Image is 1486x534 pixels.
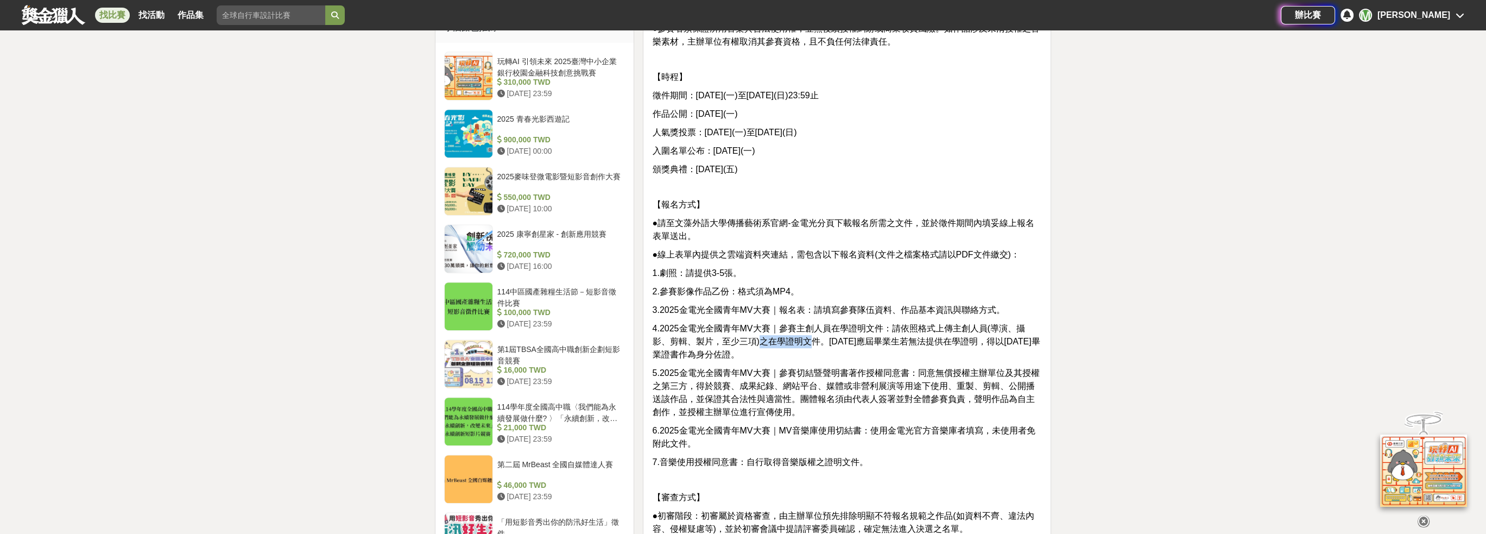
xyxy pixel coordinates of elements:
div: [DATE] 10:00 [497,203,621,215]
a: 找比賽 [95,8,130,23]
div: 720,000 TWD [497,249,621,261]
div: 第二屆 MrBeast 全國自媒體達人賽 [497,459,621,480]
span: 頒獎典禮：[DATE](五) [652,165,737,174]
div: [DATE] 23:59 [497,434,621,445]
span: 4.2025金電光全國青年MV大賽｜參賽主創人員在學證明文件：請依照格式上傳主創人員(導演、攝影、剪輯、製片，至少三項)之在學證明文件。[DATE]應屆畢業生若無法提供在學證明，得以[DATE]... [652,324,1040,359]
span: 1.劇照：請提供3-5張。 [652,268,741,278]
a: 2025 康寧創星家 - 創新應用競賽 720,000 TWD [DATE] 16:00 [444,224,625,273]
a: 找活動 [134,8,169,23]
div: 310,000 TWD [497,77,621,88]
div: [DATE] 23:59 [497,376,621,387]
div: 114中區國產雜糧生活節－短影音徵件比賽 [497,286,621,307]
div: 550,000 TWD [497,192,621,203]
span: ●請至文藻外語大學傳播藝術系官網-金電光分頁下載報名所需之文件，並於徵件期間內填妥線上報名表單送出。 [652,218,1034,241]
a: 2025麥味登微電影暨短影音創作大賽 550,000 TWD [DATE] 10:00 [444,167,625,216]
div: [DATE] 00:00 [497,146,621,157]
div: [PERSON_NAME] [1377,9,1450,22]
span: 2.參賽影像作品乙份：格式須為MP4。 [652,287,799,296]
div: 2025 青春光影西遊記 [497,114,621,134]
span: ●初審階段：初審屬於資格審查，由主辦單位預先排除明顯不符報名規範之作品(如資料不齊、違法內容、侵權疑慮等)，並於初審會議中提請評審委員確認，確定無法進入決選之名單。 [652,511,1034,533]
div: 2025 康寧創星家 - 創新應用競賽 [497,229,621,249]
div: 114學年度全國高中職〈我們能為永續發展做什麼? 〉「永續創新，改變未來」永續創新短影片競賽 [497,401,621,422]
span: 【審查方式】 [652,493,704,502]
div: 46,000 TWD [497,480,621,491]
span: 6.2025金電光全國青年MV大賽｜MV音樂庫使用切結書：使用金電光官方音樂庫者填寫，未使用者免附此文件。 [652,426,1035,448]
div: 2025麥味登微電影暨短影音創作大賽 [497,171,621,192]
span: 【時程】 [652,72,687,81]
a: 114學年度全國高中職〈我們能為永續發展做什麼? 〉「永續創新，改變未來」永續創新短影片競賽 21,000 TWD [DATE] 23:59 [444,397,625,446]
div: [DATE] 23:59 [497,491,621,502]
div: 第1屆TBSA全國高中職創新企劃短影音競賽 [497,344,621,365]
span: 入圍名單公布：[DATE](一) [652,146,755,155]
div: 100,000 TWD [497,307,621,318]
div: 玩轉AI 引領未來 2025臺灣中小企業銀行校園金融科技創意挑戰賽 [497,56,621,77]
span: 作品公開：[DATE](一) [652,109,737,118]
a: 第1屆TBSA全國高中職創新企劃短影音競賽 16,000 TWD [DATE] 23:59 [444,340,625,388]
img: d2146d9a-e6f6-4337-9592-8cefde37ba6b.png [1380,435,1467,507]
div: 21,000 TWD [497,422,621,434]
span: 徵件期間：[DATE](一)至[DATE](日)23:59止 [652,91,818,100]
div: 900,000 TWD [497,134,621,146]
span: 7.音樂使用授權同意書：自行取得音樂版權之證明文件。 [652,457,868,467]
span: 5.2025金電光全國青年MV大賽｜參賽切結暨聲明書著作授權同意書：同意無償授權主辦單位及其授權之第三方，得於競賽、成果紀錄、網站平台、媒體或非營利展演等用途下使用、重製、剪輯、公開播送該作品，... [652,368,1039,417]
div: M [1359,9,1372,22]
span: 人氣獎投票：[DATE](一)至[DATE](日) [652,128,796,137]
a: 作品集 [173,8,208,23]
div: 16,000 TWD [497,365,621,376]
input: 全球自行車設計比賽 [217,5,325,25]
a: 辦比賽 [1281,6,1335,24]
a: 玩轉AI 引領未來 2025臺灣中小企業銀行校園金融科技創意挑戰賽 310,000 TWD [DATE] 23:59 [444,52,625,100]
div: [DATE] 23:59 [497,318,621,330]
a: 第二屆 MrBeast 全國自媒體達人賽 46,000 TWD [DATE] 23:59 [444,455,625,504]
a: 2025 青春光影西遊記 900,000 TWD [DATE] 00:00 [444,109,625,158]
span: ●線上表單內提供之雲端資料夾連結，需包含以下報名資料(文件之檔案格式請以PDF文件繳交)： [652,250,1019,259]
span: 【報名方式】 [652,200,704,209]
span: 3.2025金電光全國青年MV大賽｜報名表：請填寫參賽隊伍資料、作品基本資訊與聯絡方式。 [652,305,1004,315]
div: [DATE] 23:59 [497,88,621,99]
a: 114中區國產雜糧生活節－短影音徵件比賽 100,000 TWD [DATE] 23:59 [444,282,625,331]
div: [DATE] 16:00 [497,261,621,272]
